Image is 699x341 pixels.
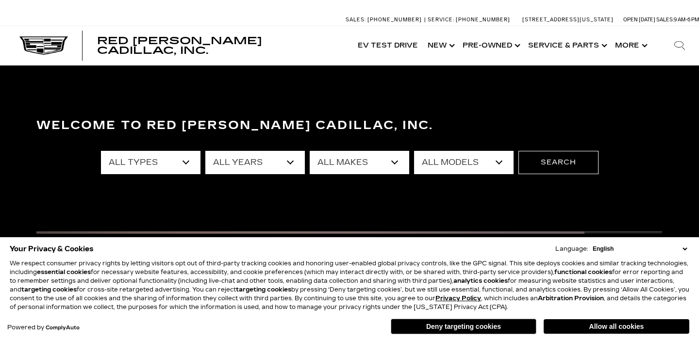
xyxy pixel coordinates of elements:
[453,277,508,284] strong: analytics cookies
[555,246,588,252] div: Language:
[424,17,513,22] a: Service: [PHONE_NUMBER]
[391,319,536,334] button: Deny targeting cookies
[656,16,674,23] span: Sales:
[435,295,481,302] a: Privacy Policy
[428,16,454,23] span: Service:
[367,16,422,23] span: [PHONE_NUMBER]
[46,325,80,331] a: ComplyAuto
[456,16,510,23] span: [PHONE_NUMBER]
[423,26,458,65] a: New
[97,35,262,56] span: Red [PERSON_NAME] Cadillac, Inc.
[10,242,94,256] span: Your Privacy & Cookies
[353,26,423,65] a: EV Test Drive
[101,151,200,174] select: Filter by type
[414,151,514,174] select: Filter by model
[346,17,424,22] a: Sales: [PHONE_NUMBER]
[236,286,291,293] strong: targeting cookies
[37,269,91,276] strong: essential cookies
[97,36,343,55] a: Red [PERSON_NAME] Cadillac, Inc.
[19,36,68,55] img: Cadillac Dark Logo with Cadillac White Text
[458,26,523,65] a: Pre-Owned
[205,151,305,174] select: Filter by year
[10,259,689,311] p: We respect consumer privacy rights by letting visitors opt out of third-party tracking cookies an...
[346,16,366,23] span: Sales:
[584,231,663,246] button: Important Information
[310,151,409,174] select: Filter by make
[590,244,689,253] select: Language Select
[36,116,663,135] h3: Welcome to Red [PERSON_NAME] Cadillac, Inc.
[21,286,77,293] strong: targeting cookies
[523,26,610,65] a: Service & Parts
[544,319,689,334] button: Allow all cookies
[522,16,614,23] a: [STREET_ADDRESS][US_STATE]
[518,151,599,174] button: Search
[538,295,604,302] strong: Arbitration Provision
[554,269,612,276] strong: functional cookies
[610,26,650,65] button: More
[7,325,80,331] div: Powered by
[623,16,655,23] span: Open [DATE]
[674,16,699,23] span: 9 AM-6 PM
